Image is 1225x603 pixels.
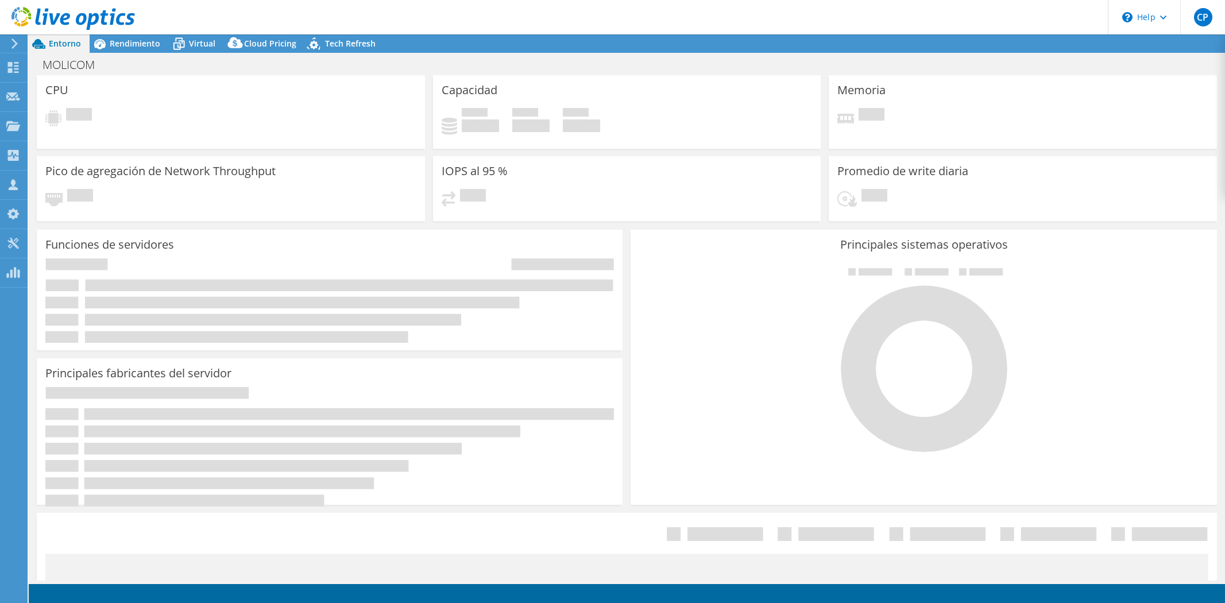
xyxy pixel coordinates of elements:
h4: 0 GiB [563,119,600,132]
span: Used [462,108,488,119]
h3: CPU [45,84,68,96]
h3: Principales fabricantes del servidor [45,367,231,380]
h3: Pico de agregación de Network Throughput [45,165,276,177]
span: Cloud Pricing [244,38,296,49]
span: Entorno [49,38,81,49]
svg: \n [1122,12,1133,22]
span: Pendiente [66,108,92,123]
h1: MOLICOM [37,59,113,71]
span: Pendiente [67,189,93,204]
span: Tech Refresh [325,38,376,49]
span: Total [563,108,589,119]
h3: Memoria [837,84,886,96]
span: Virtual [189,38,215,49]
h3: Capacidad [442,84,497,96]
span: Pendiente [861,189,887,204]
h3: IOPS al 95 % [442,165,508,177]
span: Pendiente [859,108,884,123]
h3: Funciones de servidores [45,238,174,251]
h4: 0 GiB [462,119,499,132]
h3: Promedio de write diaria [837,165,968,177]
span: Pendiente [460,189,486,204]
span: CP [1194,8,1212,26]
h3: Principales sistemas operativos [639,238,1208,251]
span: Libre [512,108,538,119]
span: Rendimiento [110,38,160,49]
h4: 0 GiB [512,119,550,132]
